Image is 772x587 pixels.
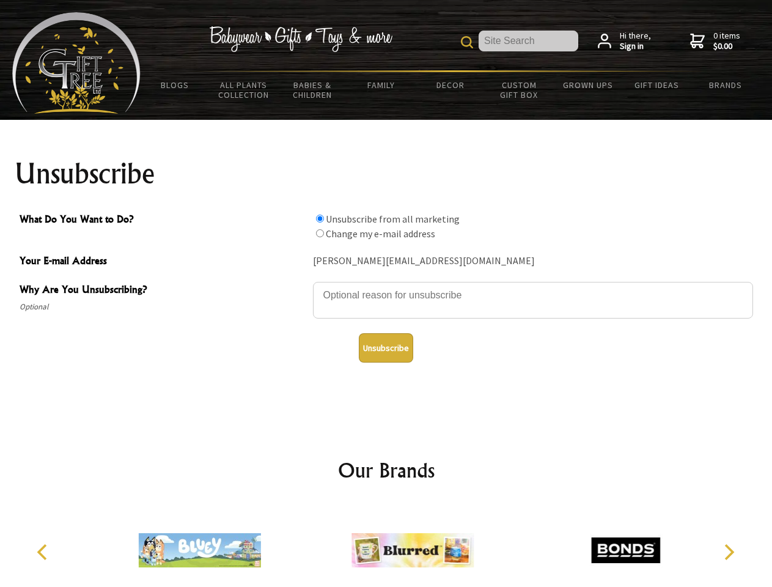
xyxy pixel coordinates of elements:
div: [PERSON_NAME][EMAIL_ADDRESS][DOMAIN_NAME] [313,252,753,271]
a: Brands [691,72,760,98]
button: Next [715,539,742,566]
a: Babies & Children [278,72,347,108]
img: Babywear - Gifts - Toys & more [209,26,392,52]
label: Unsubscribe from all marketing [326,213,460,225]
span: Your E-mail Address [20,253,307,271]
strong: $0.00 [713,41,740,52]
span: Why Are You Unsubscribing? [20,282,307,300]
button: Unsubscribe [359,333,413,363]
a: All Plants Collection [210,72,279,108]
img: product search [461,36,473,48]
input: What Do You Want to Do? [316,215,324,223]
img: Babyware - Gifts - Toys and more... [12,12,141,114]
h1: Unsubscribe [15,159,758,188]
a: Gift Ideas [622,72,691,98]
a: Custom Gift Box [485,72,554,108]
a: Grown Ups [553,72,622,98]
a: Hi there,Sign in [598,31,651,52]
span: What Do You Want to Do? [20,212,307,229]
h2: Our Brands [24,456,748,485]
textarea: Why Are You Unsubscribing? [313,282,753,319]
a: 0 items$0.00 [690,31,740,52]
span: 0 items [713,30,740,52]
span: Optional [20,300,307,314]
strong: Sign in [620,41,651,52]
a: Family [347,72,416,98]
a: BLOGS [141,72,210,98]
span: Hi there, [620,31,651,52]
a: Decor [416,72,485,98]
button: Previous [31,539,57,566]
input: What Do You Want to Do? [316,229,324,237]
label: Change my e-mail address [326,227,435,240]
input: Site Search [479,31,578,51]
